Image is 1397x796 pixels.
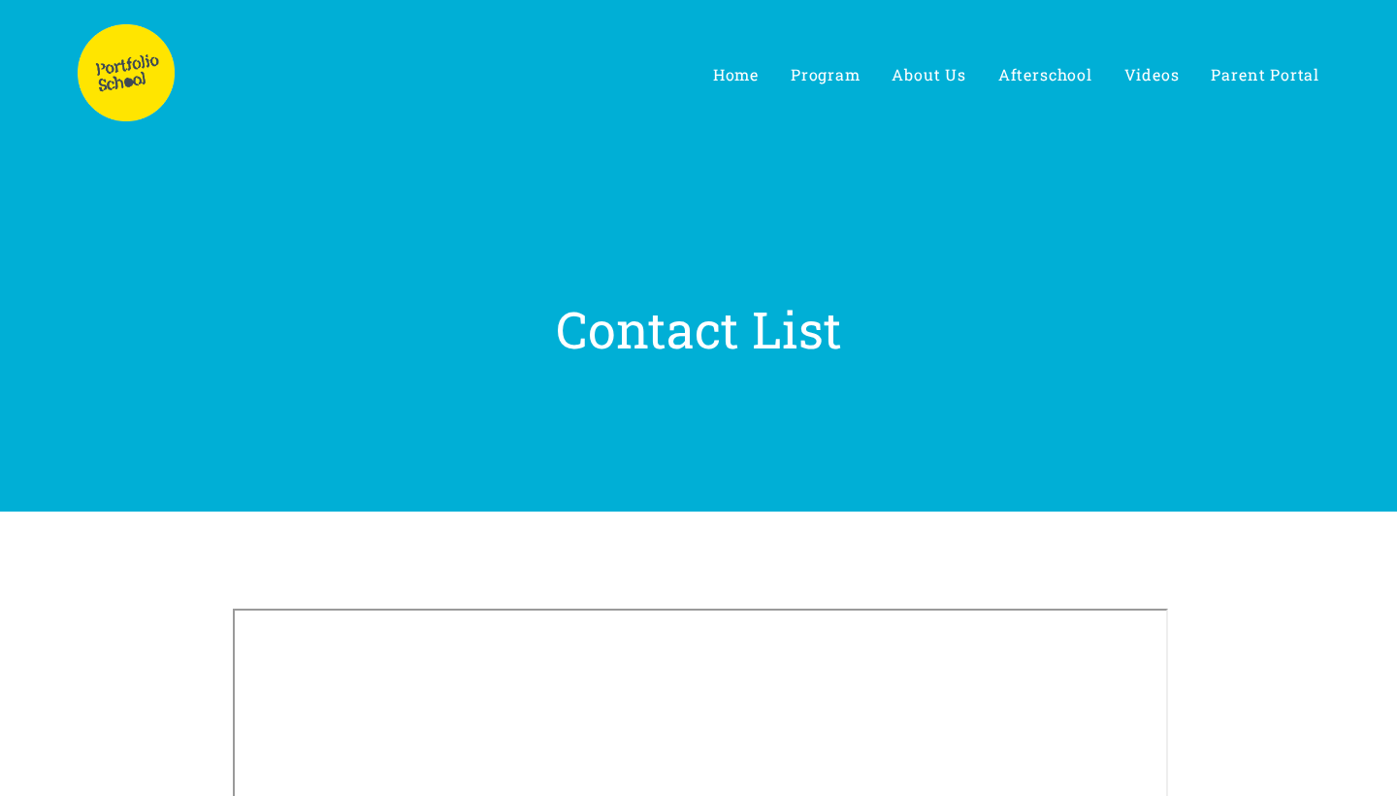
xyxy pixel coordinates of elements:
span: About Us [892,64,965,84]
span: Parent Portal [1211,64,1319,84]
span: Afterschool [998,64,1092,84]
h1: Contact List [556,304,842,354]
img: Portfolio School [78,24,175,121]
a: Videos [1124,65,1180,83]
a: Parent Portal [1211,65,1319,83]
span: Home [713,64,759,84]
span: Program [791,64,861,84]
a: Home [713,65,759,83]
a: Afterschool [998,65,1092,83]
span: Videos [1124,64,1180,84]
